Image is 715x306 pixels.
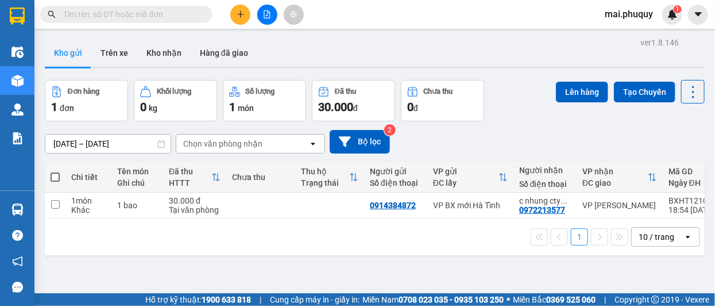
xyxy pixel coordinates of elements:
[362,293,504,306] span: Miền Nam
[232,173,289,182] div: Chưa thu
[117,201,157,210] div: 1 bao
[134,80,217,121] button: Khối lượng0kg
[11,204,24,216] img: warehouse-icon
[230,5,250,25] button: plus
[335,87,356,95] div: Đã thu
[571,228,588,246] button: 1
[289,10,297,18] span: aim
[263,10,271,18] span: file-add
[237,10,245,18] span: plus
[308,139,318,148] svg: open
[238,104,254,113] span: món
[370,178,422,188] div: Số điện thoại
[71,173,106,182] div: Chi tiết
[370,201,416,210] div: 0914384872
[519,196,571,205] div: c nhung cty mười thắng
[169,178,211,188] div: HTTT
[63,8,199,21] input: Tìm tên, số ĐT hoặc mã đơn
[370,167,422,176] div: Người gửi
[68,87,99,95] div: Đơn hàng
[683,232,693,242] svg: open
[407,100,413,114] span: 0
[51,100,57,114] span: 1
[674,5,682,13] sup: 1
[433,167,498,176] div: VP gửi
[519,179,571,189] div: Số điện thoại
[424,87,453,95] div: Chưa thu
[433,178,498,188] div: ĐC lấy
[260,293,261,306] span: |
[295,162,364,193] th: Toggle SortBy
[399,295,504,304] strong: 0708 023 035 - 0935 103 250
[284,5,304,25] button: aim
[71,196,106,205] div: 1 món
[519,166,571,175] div: Người nhận
[137,39,191,67] button: Kho nhận
[651,296,659,304] span: copyright
[11,46,24,58] img: warehouse-icon
[145,293,251,306] span: Hỗ trợ kỹ thuật:
[183,138,262,150] div: Chọn văn phòng nhận
[169,167,211,176] div: Đã thu
[117,178,157,188] div: Ghi chú
[577,162,663,193] th: Toggle SortBy
[582,178,648,188] div: ĐC giao
[301,167,349,176] div: Thu hộ
[688,5,708,25] button: caret-down
[546,295,596,304] strong: 0369 525 060
[12,230,23,241] span: question-circle
[667,9,678,20] img: icon-new-feature
[582,167,648,176] div: VP nhận
[157,87,192,95] div: Khối lượng
[45,39,91,67] button: Kho gửi
[604,293,606,306] span: |
[149,104,157,113] span: kg
[401,80,484,121] button: Chưa thu0đ
[301,178,349,188] div: Trạng thái
[169,196,221,205] div: 30.000 đ
[71,205,106,215] div: Khác
[202,295,251,304] strong: 1900 633 818
[614,82,675,102] button: Tạo Chuyến
[312,80,395,121] button: Đã thu30.000đ
[427,162,513,193] th: Toggle SortBy
[556,82,608,102] button: Lên hàng
[433,201,508,210] div: VP BX mới Hà Tĩnh
[675,5,679,13] span: 1
[11,104,24,116] img: warehouse-icon
[693,9,704,20] span: caret-down
[640,36,679,49] div: ver 1.8.146
[60,104,74,113] span: đơn
[596,7,662,21] span: mai.phuquy
[169,205,221,215] div: Tại văn phòng
[10,7,25,25] img: logo-vxr
[91,39,137,67] button: Trên xe
[48,10,56,18] span: search
[191,39,257,67] button: Hàng đã giao
[223,80,306,121] button: Số lượng1món
[330,130,390,154] button: Bộ lọc
[140,100,146,114] span: 0
[117,167,157,176] div: Tên món
[639,231,674,243] div: 10 / trang
[384,124,396,136] sup: 2
[270,293,360,306] span: Cung cấp máy in - giấy in:
[12,256,23,267] span: notification
[507,297,510,302] span: ⚪️
[45,80,128,121] button: Đơn hàng1đơn
[11,132,24,144] img: solution-icon
[318,100,353,114] span: 30.000
[12,282,23,293] span: message
[519,205,565,215] div: 0972213577
[513,293,596,306] span: Miền Bắc
[413,104,418,113] span: đ
[229,100,235,114] span: 1
[163,162,226,193] th: Toggle SortBy
[11,75,24,87] img: warehouse-icon
[257,5,277,25] button: file-add
[45,135,171,153] input: Select a date range.
[582,201,657,210] div: VP [PERSON_NAME]
[353,104,358,113] span: đ
[561,196,567,205] span: ...
[246,87,275,95] div: Số lượng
